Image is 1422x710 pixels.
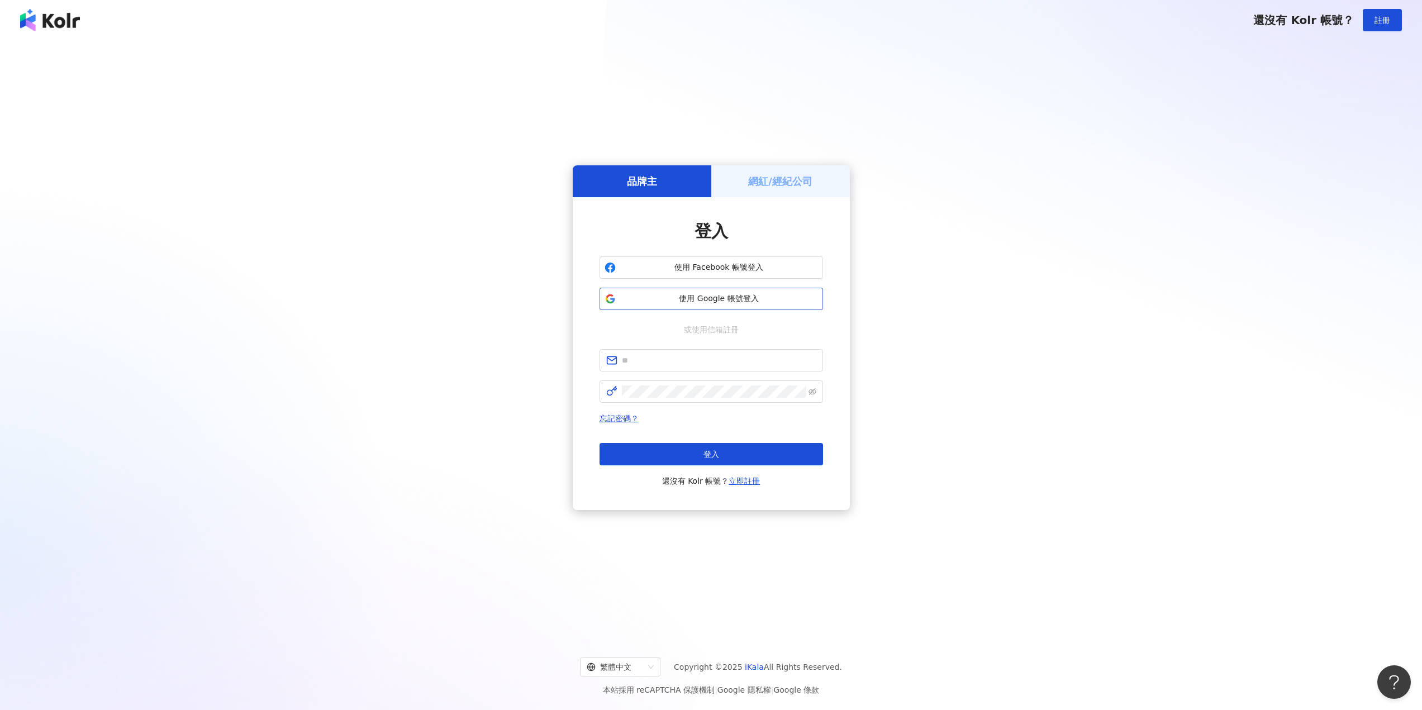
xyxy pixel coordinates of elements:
[745,663,764,671] a: iKala
[600,414,639,423] a: 忘記密碼？
[627,174,657,188] h5: 品牌主
[620,262,818,273] span: 使用 Facebook 帳號登入
[620,293,818,304] span: 使用 Google 帳號登入
[809,388,816,395] span: eye-invisible
[603,683,819,697] span: 本站採用 reCAPTCHA 保護機制
[773,685,819,694] a: Google 條款
[703,450,719,459] span: 登入
[1253,13,1354,27] span: 還沒有 Kolr 帳號？
[20,9,80,31] img: logo
[771,685,774,694] span: |
[717,685,771,694] a: Google 隱私權
[1375,16,1390,25] span: 註冊
[676,323,746,336] span: 或使用信箱註冊
[600,256,823,279] button: 使用 Facebook 帳號登入
[1363,9,1402,31] button: 註冊
[1377,665,1411,699] iframe: Help Scout Beacon - Open
[662,474,760,488] span: 還沒有 Kolr 帳號？
[748,174,812,188] h5: 網紅/經紀公司
[729,476,760,485] a: 立即註冊
[600,288,823,310] button: 使用 Google 帳號登入
[674,660,842,674] span: Copyright © 2025 All Rights Reserved.
[695,221,728,241] span: 登入
[715,685,717,694] span: |
[587,658,644,676] div: 繁體中文
[600,443,823,465] button: 登入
